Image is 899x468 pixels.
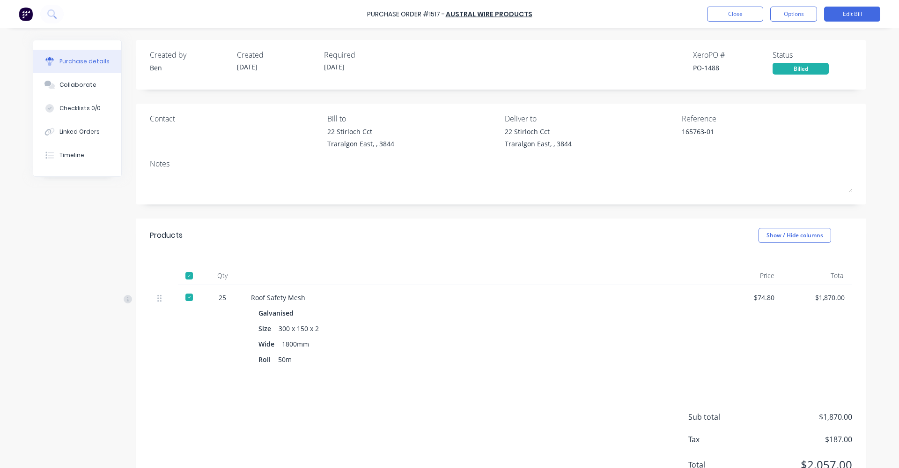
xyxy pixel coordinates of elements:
[682,113,852,124] div: Reference
[201,266,243,285] div: Qty
[33,143,121,167] button: Timeline
[209,293,236,302] div: 25
[237,49,317,60] div: Created
[324,49,404,60] div: Required
[59,128,100,136] div: Linked Orders
[759,228,831,243] button: Show / Hide columns
[59,57,110,66] div: Purchase details
[59,104,101,113] div: Checklists 0/0
[367,9,445,19] div: Purchase Order #1517 -
[759,434,852,445] span: $187.00
[150,158,852,169] div: Notes
[693,49,773,60] div: Xero PO #
[682,127,799,148] textarea: 165763-01
[278,353,292,366] div: 50m
[282,337,309,351] div: 1800mm
[59,81,96,89] div: Collaborate
[789,293,845,302] div: $1,870.00
[770,7,817,22] button: Options
[33,120,121,143] button: Linked Orders
[33,50,121,73] button: Purchase details
[719,293,774,302] div: $74.80
[19,7,33,21] img: Factory
[279,322,319,335] div: 300 x 150 x 2
[258,322,279,335] div: Size
[712,266,782,285] div: Price
[505,127,572,136] div: 22 Stirloch Cct
[824,7,880,22] button: Edit Bill
[258,353,278,366] div: Roll
[505,139,572,149] div: Traralgon East, , 3844
[327,127,394,136] div: 22 Stirloch Cct
[773,63,829,75] div: Billed
[327,139,394,149] div: Traralgon East, , 3844
[773,49,852,60] div: Status
[33,73,121,97] button: Collaborate
[33,97,121,120] button: Checklists 0/0
[782,266,852,285] div: Total
[150,230,183,241] div: Products
[327,113,498,124] div: Bill to
[693,63,773,73] div: PO-1488
[150,49,229,60] div: Created by
[505,113,675,124] div: Deliver to
[688,411,759,423] span: Sub total
[150,113,320,124] div: Contact
[707,7,763,22] button: Close
[446,9,532,19] a: AUSTRAL WIRE PRODUCTS
[150,63,229,73] div: Ben
[258,306,297,320] div: Galvanised
[688,434,759,445] span: Tax
[258,337,282,351] div: Wide
[759,411,852,423] span: $1,870.00
[251,293,704,302] div: Roof Safety Mesh
[59,151,84,159] div: Timeline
